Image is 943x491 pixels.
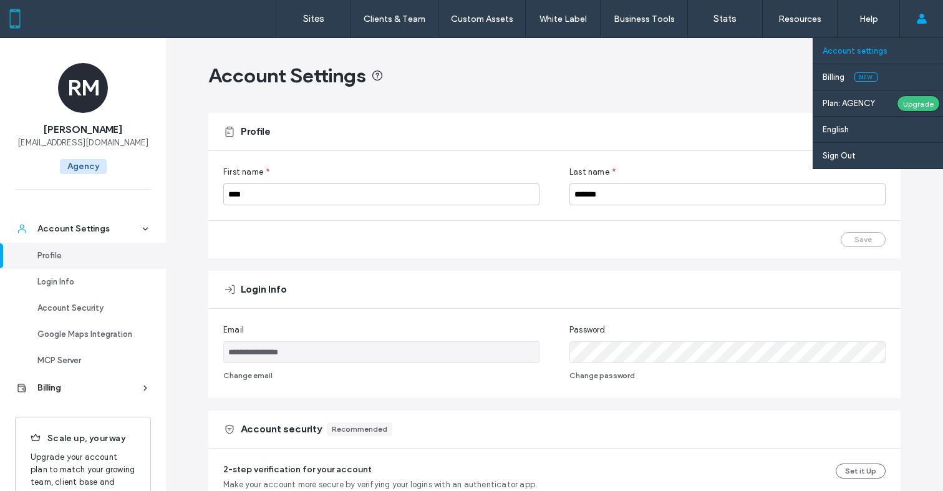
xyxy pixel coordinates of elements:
[823,151,856,160] label: Sign Out
[241,422,322,436] span: Account security
[223,464,372,475] span: 2-step verification for your account
[569,166,609,178] span: Last name
[823,72,844,82] label: Billing
[223,183,539,205] input: First name
[29,9,54,20] span: Help
[569,341,886,363] input: Password
[37,354,140,367] div: MCP Server
[823,64,943,90] a: BillingNew
[60,159,107,174] span: Agency
[37,276,140,288] div: Login Info
[17,137,148,149] span: [EMAIL_ADDRESS][DOMAIN_NAME]
[823,125,849,134] label: English
[569,368,635,383] button: Change password
[37,328,140,341] div: Google Maps Integration
[332,424,387,435] div: Recommended
[223,341,539,363] input: Email
[778,14,821,24] label: Resources
[897,95,940,112] div: Upgrade
[614,14,675,24] label: Business Tools
[223,479,537,491] span: Make your account more secure by verifying your logins with an authenticator app.
[37,250,140,262] div: Profile
[303,13,324,24] label: Sites
[58,63,108,113] div: RM
[37,223,140,235] div: Account Settings
[44,123,122,137] span: [PERSON_NAME]
[569,183,886,205] input: Last name
[539,14,587,24] label: White Label
[836,464,886,479] button: Set it Up
[208,63,366,88] span: Account Settings
[241,283,287,296] span: Login Info
[823,143,943,168] a: Sign Out
[823,38,943,64] a: Account settings
[241,125,271,139] span: Profile
[859,14,878,24] label: Help
[451,14,513,24] label: Custom Assets
[223,166,263,178] span: First name
[37,302,140,314] div: Account Security
[31,432,135,446] span: Scale up, your way
[223,324,244,336] span: Email
[823,99,897,108] label: Plan: AGENCY
[569,324,606,336] span: Password
[713,13,737,24] label: Stats
[823,46,887,56] label: Account settings
[364,14,425,24] label: Clients & Team
[223,368,273,383] button: Change email
[854,72,878,82] span: New
[37,382,140,394] div: Billing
